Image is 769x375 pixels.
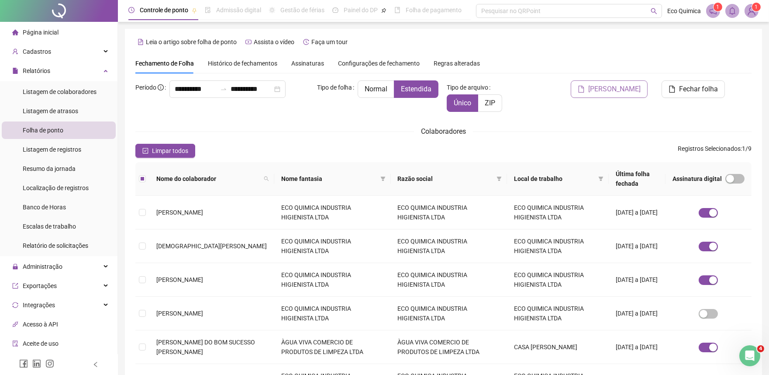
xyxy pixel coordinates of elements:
td: ECO QUIMICA INDUSTRIA HIGIENISTA LTDA [274,196,390,229]
span: Assinaturas [291,60,324,66]
span: Folha de ponto [23,127,63,134]
td: ECO QUIMICA INDUSTRIA HIGIENISTA LTDA [391,229,507,263]
button: [PERSON_NAME] [571,80,648,98]
span: 4 [757,345,764,352]
span: clock-circle [128,7,134,13]
td: [DATE] a [DATE] [609,263,666,297]
span: Local de trabalho [514,174,595,184]
span: Admissão digital [216,7,261,14]
span: 1 [717,4,720,10]
td: ÀGUA VIVA COMERCIO DE PRODUTOS DE LIMPEZA LTDA [391,330,507,364]
td: ECO QUIMICA INDUSTRIA HIGIENISTA LTDA [507,263,609,297]
span: file-done [205,7,211,13]
span: filter [497,176,502,181]
span: Listagem de colaboradores [23,88,97,95]
span: bell [728,7,736,15]
td: ECO QUIMICA INDUSTRIA HIGIENISTA LTDA [274,263,390,297]
span: Integrações [23,302,55,309]
span: Administração [23,263,62,270]
span: Período [135,84,156,91]
span: Leia o artigo sobre folha de ponto [146,38,237,45]
span: Listagem de atrasos [23,108,78,115]
span: search [651,8,657,14]
span: check-square [142,148,148,154]
span: to [220,86,227,93]
span: book [394,7,400,13]
span: sun [269,7,275,13]
span: file-text [138,39,144,45]
td: ECO QUIMICA INDUSTRIA HIGIENISTA LTDA [274,297,390,330]
td: [DATE] a [DATE] [609,330,666,364]
span: Gestão de férias [280,7,324,14]
span: filter [379,172,387,185]
span: Escalas de trabalho [23,223,76,230]
span: Assista o vídeo [254,38,294,45]
img: 31710 [745,4,758,17]
span: notification [709,7,717,15]
span: youtube [245,39,252,45]
span: Painel do DP [344,7,378,14]
span: Tipo de folha [317,83,352,92]
span: 1 [755,4,758,10]
td: ECO QUIMICA INDUSTRIA HIGIENISTA LTDA [274,229,390,263]
span: [PERSON_NAME] [588,84,641,94]
span: facebook [19,359,28,368]
span: Estendida [401,85,431,93]
span: Controle de ponto [140,7,188,14]
span: dashboard [332,7,338,13]
span: [PERSON_NAME] [156,209,203,216]
span: : 1 / 9 [678,144,752,158]
span: Tipo de arquivo [447,83,488,92]
td: ÀGUA VIVA COMERCIO DE PRODUTOS DE LIMPEZA LTDA [274,330,390,364]
span: Localização de registros [23,184,89,191]
span: search [264,176,269,181]
span: filter [597,172,605,185]
span: Folha de pagamento [406,7,462,14]
span: ZIP [485,99,495,107]
span: file [669,86,676,93]
span: Normal [365,85,387,93]
td: ECO QUIMICA INDUSTRIA HIGIENISTA LTDA [391,196,507,229]
span: left [93,361,99,368]
span: file [12,68,18,74]
span: history [303,39,309,45]
td: [DATE] a [DATE] [609,196,666,229]
span: search [262,172,271,185]
span: Resumo da jornada [23,165,76,172]
span: [PERSON_NAME] DO BOM SUCESSO [PERSON_NAME] [156,339,255,355]
span: Exportações [23,282,57,289]
span: [PERSON_NAME] [156,310,203,317]
span: linkedin [32,359,41,368]
span: user-add [12,49,18,55]
td: ECO QUIMICA INDUSTRIA HIGIENISTA LTDA [391,297,507,330]
span: Fechar folha [679,84,718,94]
span: info-circle [158,84,164,90]
span: pushpin [381,8,386,13]
span: Relatório de solicitações [23,242,88,249]
span: api [12,321,18,327]
span: Listagem de registros [23,146,81,153]
span: file [578,86,585,93]
span: Registros Selecionados [678,145,741,152]
span: Eco Quimica [667,6,701,16]
span: [PERSON_NAME] [156,276,203,283]
span: Nome fantasia [281,174,376,184]
span: Nome do colaborador [156,174,260,184]
span: sync [12,302,18,308]
span: Acesso à API [23,321,58,328]
span: Aceite de uso [23,340,59,347]
span: [DEMOGRAPHIC_DATA][PERSON_NAME] [156,243,267,250]
span: audit [12,340,18,347]
span: Assinatura digital [672,174,722,184]
span: filter [598,176,603,181]
span: Faça um tour [311,38,348,45]
span: Colaboradores [421,127,466,135]
span: Regras alteradas [434,60,480,66]
span: export [12,283,18,289]
td: CASA [PERSON_NAME] [507,330,609,364]
span: Limpar todos [152,146,188,156]
span: Único [454,99,471,107]
span: Cadastros [23,48,51,55]
span: home [12,29,18,35]
button: Limpar todos [135,144,195,158]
